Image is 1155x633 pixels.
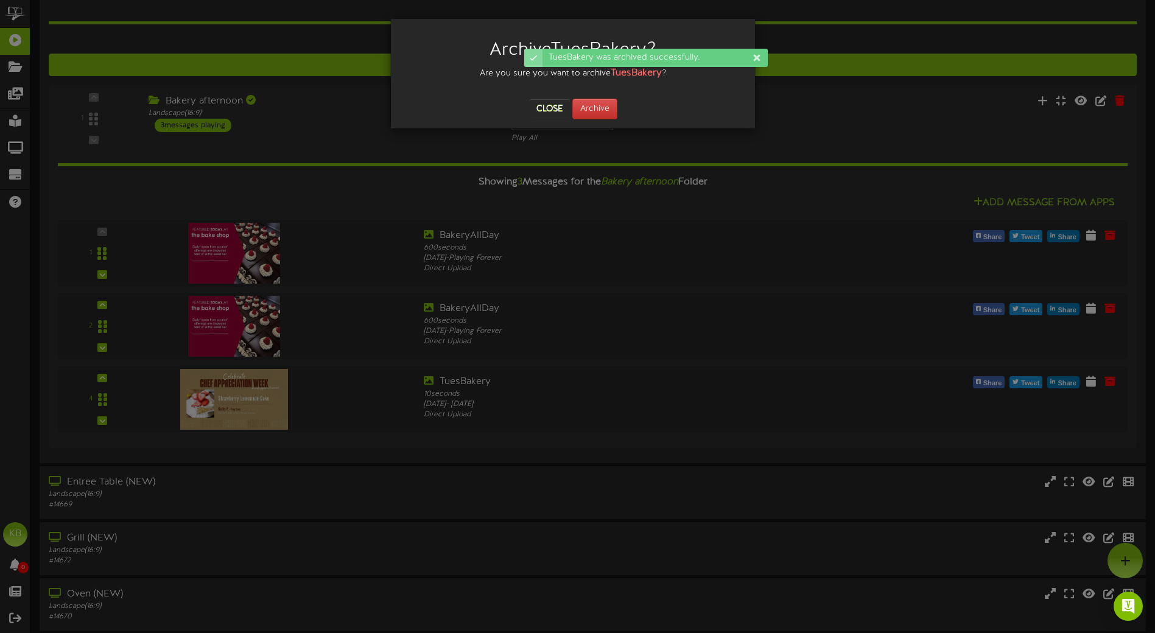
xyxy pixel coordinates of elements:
[611,68,662,79] strong: TuesBakery
[1114,592,1143,621] div: Open Intercom Messenger
[400,66,746,80] div: Are you sure you want to archive ?
[529,99,570,119] button: Close
[542,49,768,67] div: TuesBakery was archived successfully.
[752,52,762,64] div: Dismiss this notification
[409,40,737,60] h2: Archive TuesBakery ?
[572,99,617,119] button: Archive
